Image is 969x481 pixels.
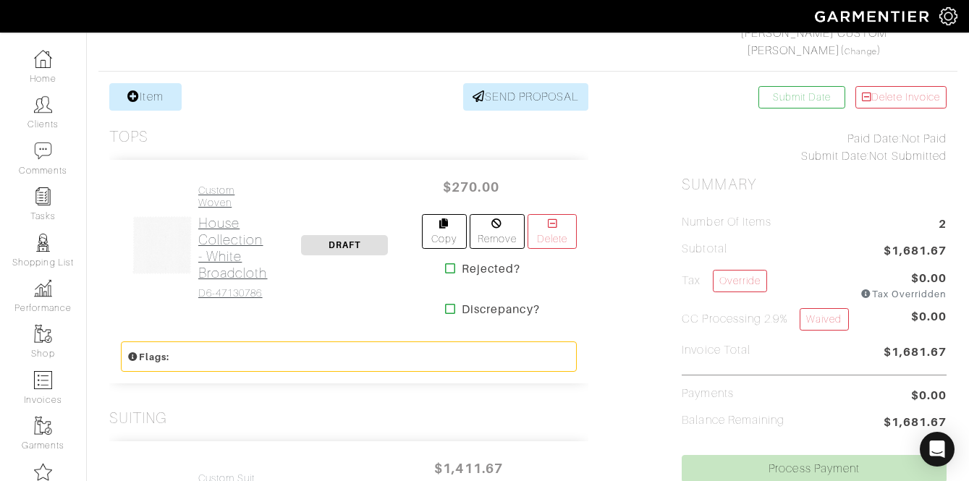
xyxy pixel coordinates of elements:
h2: Summary [682,176,947,194]
span: Submit Date: [801,150,870,163]
img: garmentier-logo-header-white-b43fb05a5012e4ada735d5af1a66efaba907eab6374d6393d1fbf88cb4ef424d.png [808,4,939,29]
a: [PERSON_NAME] [747,44,841,57]
a: Waived [800,308,848,331]
span: $0.00 [911,270,947,287]
small: Flags: [127,352,169,362]
img: clients-icon-6bae9207a08558b7cb47a8932f037763ab4055f8c8b6bfacd5dc20c3e0201464.png [34,95,52,114]
a: Custom Woven House Collection - White Broadcloth D6-47130786 [198,184,268,299]
h5: Number of Items [682,216,771,229]
a: Copy [422,214,467,249]
span: 2 [939,216,947,235]
a: Submit Date [758,86,845,108]
h4: D6-47130786 [198,287,268,299]
a: Item [109,83,182,111]
span: $1,681.67 [884,344,947,363]
img: xgmn3M6FcHSLGSbFSpDnLudL [132,215,192,276]
span: DRAFT [301,235,388,255]
span: $1,681.67 [884,414,947,433]
a: DRAFT [301,238,388,251]
span: Paid Date: [847,132,902,145]
div: Not Paid Not Submitted [682,130,947,165]
a: Change [845,47,876,56]
a: Delete [528,214,577,249]
h5: Payments [682,387,733,401]
span: $0.00 [911,308,947,336]
strong: Rejected? [462,260,520,278]
h5: Subtotal [682,242,727,256]
strong: Discrepancy? [462,301,540,318]
span: $270.00 [428,171,515,203]
h5: CC Processing 2.9% [682,308,848,331]
div: Tax Overridden [860,287,947,301]
h4: Custom Woven [198,184,268,209]
img: graph-8b7af3c665d003b59727f371ae50e7771705bf0c487971e6e97d053d13c5068d.png [34,279,52,297]
a: Remove [470,214,525,249]
img: companies-icon-14a0f246c7e91f24465de634b560f0151b0cc5c9ce11af5fac52e6d7d6371812.png [34,463,52,481]
h5: Balance Remaining [682,414,784,427]
span: $1,681.67 [884,242,947,262]
img: gear-icon-white-bd11855cb880d31180b6d7d6211b90ccbf57a29d726f0c71d8c61bd08dd39cc2.png [939,7,957,25]
h5: Invoice Total [682,344,750,357]
img: garments-icon-b7da505a4dc4fd61783c78ac3ca0ef83fa9d6f193b1c9dc38574b1d14d53ca28.png [34,325,52,343]
a: SEND PROPOSAL [463,83,589,111]
h5: Tax [682,270,767,295]
h2: House Collection - White Broadcloth [198,215,268,281]
img: comment-icon-a0a6a9ef722e966f86d9cbdc48e553b5cf19dbc54f86b18d962a5391bc8f6eb6.png [34,142,52,160]
a: Delete Invoice [855,86,947,108]
img: dashboard-icon-dbcd8f5a0b271acd01030246c82b418ddd0df26cd7fceb0bd07c9910d44c42f6.png [34,50,52,68]
img: reminder-icon-8004d30b9f0a5d33ae49ab947aed9ed385cf756f9e5892f1edd6e32f2345188e.png [34,187,52,205]
h3: Tops [109,128,148,146]
div: Open Intercom Messenger [920,432,955,467]
a: [PERSON_NAME] CUSTOM [740,27,887,40]
img: garments-icon-b7da505a4dc4fd61783c78ac3ca0ef83fa9d6f193b1c9dc38574b1d14d53ca28.png [34,417,52,435]
a: Override [713,270,767,292]
h3: Suiting [109,409,167,427]
img: orders-icon-0abe47150d42831381b5fb84f609e132dff9fe21cb692f30cb5eec754e2cba89.png [34,371,52,389]
div: ( ) [687,25,940,59]
img: stylists-icon-eb353228a002819b7ec25b43dbf5f0378dd9e0616d9560372ff212230b889e62.png [34,234,52,252]
span: $0.00 [911,387,947,404]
